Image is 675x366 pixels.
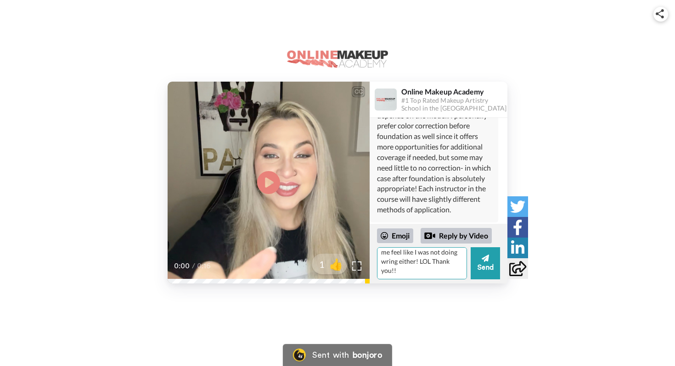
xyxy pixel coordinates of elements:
img: Profile Image [375,89,397,111]
div: Reply by Video [421,228,492,244]
div: Hi [PERSON_NAME]! It really depends on the model! I personally prefer color correction before fou... [377,100,491,215]
div: #1 Top Rated Makeup Artistry School in the [GEOGRAPHIC_DATA] [401,97,507,112]
div: Reply by Video [424,230,435,241]
button: Send [471,247,500,279]
div: Emoji [377,228,413,243]
span: 👍 [325,257,348,272]
img: ic_share.svg [656,9,664,18]
div: CC [353,87,364,96]
img: logo [287,50,388,68]
span: / [192,261,195,272]
img: Full screen [352,261,361,271]
span: 0:16 [197,261,213,272]
div: Online Makeup Academy [401,87,507,96]
textarea: This is helpful! It also makes me feel like I was not doing wring either! LOL Thank you!! [377,247,467,279]
span: 0:00 [174,261,190,272]
button: 1👍 [312,254,348,274]
span: 1 [312,258,325,271]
